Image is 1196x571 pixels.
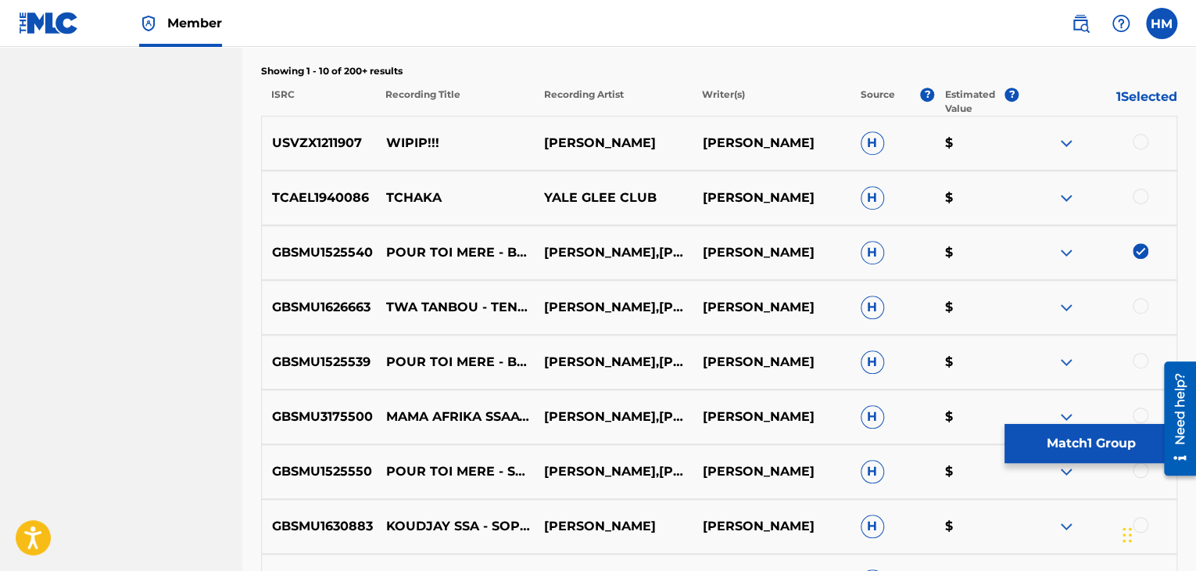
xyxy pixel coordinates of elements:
[1057,189,1076,207] img: expand
[1057,408,1076,426] img: expand
[1065,8,1096,39] a: Public Search
[692,517,850,536] p: [PERSON_NAME]
[376,353,534,372] p: POUR TOI MERE - BASS SOLO MUTED
[534,243,692,262] p: [PERSON_NAME],[PERSON_NAME]
[1133,243,1148,259] img: deselect
[534,353,692,372] p: [PERSON_NAME],[PERSON_NAME]
[861,405,884,429] span: H
[934,298,1019,317] p: $
[861,131,884,155] span: H
[1152,356,1196,482] iframe: Resource Center
[934,462,1019,481] p: $
[1071,14,1090,33] img: search
[861,460,884,483] span: H
[934,189,1019,207] p: $
[375,88,534,116] p: Recording Title
[376,517,534,536] p: KOUDJAY SSA - SOPRANO 1 PART LEFT
[261,88,375,116] p: ISRC
[1057,298,1076,317] img: expand
[533,88,692,116] p: Recording Artist
[376,189,534,207] p: TCHAKA
[19,12,79,34] img: MLC Logo
[376,462,534,481] p: POUR TOI MERE - SOPRANO SOLO PART LEFT
[376,298,534,317] p: TWA TANBOU - TENOR PART LEFT
[861,296,884,319] span: H
[692,243,850,262] p: [PERSON_NAME]
[534,298,692,317] p: [PERSON_NAME],[PERSON_NAME]
[861,186,884,210] span: H
[534,189,692,207] p: YALE GLEE CLUB
[692,88,850,116] p: Writer(s)
[262,298,376,317] p: GBSMU1626663
[920,88,934,102] span: ?
[934,243,1019,262] p: $
[1004,424,1177,463] button: Match1 Group
[376,243,534,262] p: POUR TOI MERE - BASS SOLO PART LEFT
[861,241,884,264] span: H
[1057,243,1076,262] img: expand
[1057,353,1076,372] img: expand
[861,88,895,116] p: Source
[861,350,884,374] span: H
[692,134,850,153] p: [PERSON_NAME]
[1118,496,1196,571] iframe: Chat Widget
[1057,462,1076,481] img: expand
[262,134,376,153] p: USVZX1211907
[1057,134,1076,153] img: expand
[262,517,376,536] p: GBSMU1630883
[534,134,692,153] p: [PERSON_NAME]
[934,353,1019,372] p: $
[934,134,1019,153] p: $
[1057,517,1076,536] img: expand
[262,243,376,262] p: GBSMU1525540
[1004,88,1019,102] span: ?
[262,462,376,481] p: GBSMU1525550
[262,408,376,426] p: GBSMU3175500
[261,64,1177,78] p: Showing 1 - 10 of 200+ results
[1112,14,1130,33] img: help
[1019,88,1177,116] p: 1 Selected
[376,408,534,426] p: MAMA AFRIKA SSAATTBB - ALTO 2 PREDOMINANT
[534,462,692,481] p: [PERSON_NAME],[PERSON_NAME]
[692,189,850,207] p: [PERSON_NAME]
[692,408,850,426] p: [PERSON_NAME]
[934,517,1019,536] p: $
[692,353,850,372] p: [PERSON_NAME]
[692,462,850,481] p: [PERSON_NAME]
[1146,8,1177,39] div: User Menu
[262,189,376,207] p: TCAEL1940086
[934,408,1019,426] p: $
[139,14,158,33] img: Top Rightsholder
[945,88,1005,116] p: Estimated Value
[861,515,884,538] span: H
[534,408,692,426] p: [PERSON_NAME],[PERSON_NAME]
[167,14,222,32] span: Member
[1105,8,1137,39] div: Help
[534,517,692,536] p: [PERSON_NAME]
[376,134,534,153] p: WIPIP!!!
[692,298,850,317] p: [PERSON_NAME]
[1123,512,1132,558] div: Drag
[262,353,376,372] p: GBSMU1525539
